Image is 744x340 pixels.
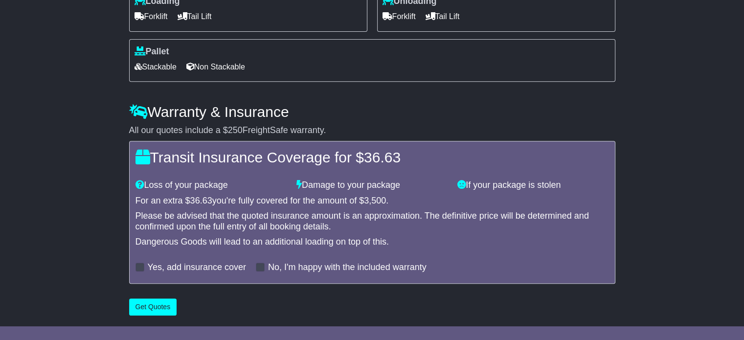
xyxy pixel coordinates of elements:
button: Get Quotes [129,298,177,316]
label: Pallet [135,46,169,57]
label: Yes, add insurance cover [148,262,246,273]
div: Dangerous Goods will lead to an additional loading on top of this. [135,237,609,248]
span: 36.63 [364,149,401,165]
span: 3,500 [364,196,386,205]
div: All our quotes include a $ FreightSafe warranty. [129,125,615,136]
span: Forklift [135,9,168,24]
span: Stackable [135,59,177,74]
span: 36.63 [190,196,212,205]
span: Tail Lift [426,9,460,24]
div: Damage to your package [292,180,452,191]
div: Please be advised that the quoted insurance amount is an approximation. The definitive price will... [135,211,609,232]
span: Non Stackable [186,59,245,74]
h4: Transit Insurance Coverage for $ [135,149,609,165]
div: If your package is stolen [452,180,613,191]
span: Tail Lift [178,9,212,24]
h4: Warranty & Insurance [129,104,615,120]
span: 250 [228,125,243,135]
div: For an extra $ you're fully covered for the amount of $ . [135,196,609,206]
label: No, I'm happy with the included warranty [268,262,427,273]
div: Loss of your package [131,180,292,191]
span: Forklift [383,9,416,24]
